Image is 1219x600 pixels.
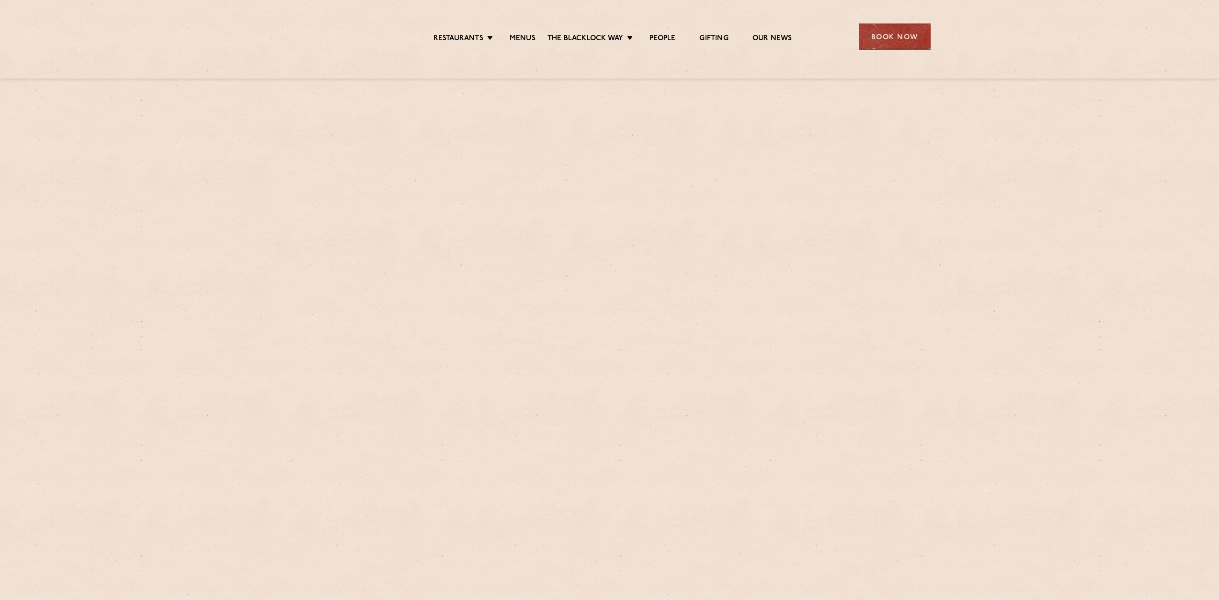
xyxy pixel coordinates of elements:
[510,34,535,45] a: Menus
[859,23,931,50] div: Book Now
[289,9,372,64] img: svg%3E
[649,34,675,45] a: People
[699,34,728,45] a: Gifting
[433,34,483,45] a: Restaurants
[752,34,792,45] a: Our News
[547,34,623,45] a: The Blacklock Way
